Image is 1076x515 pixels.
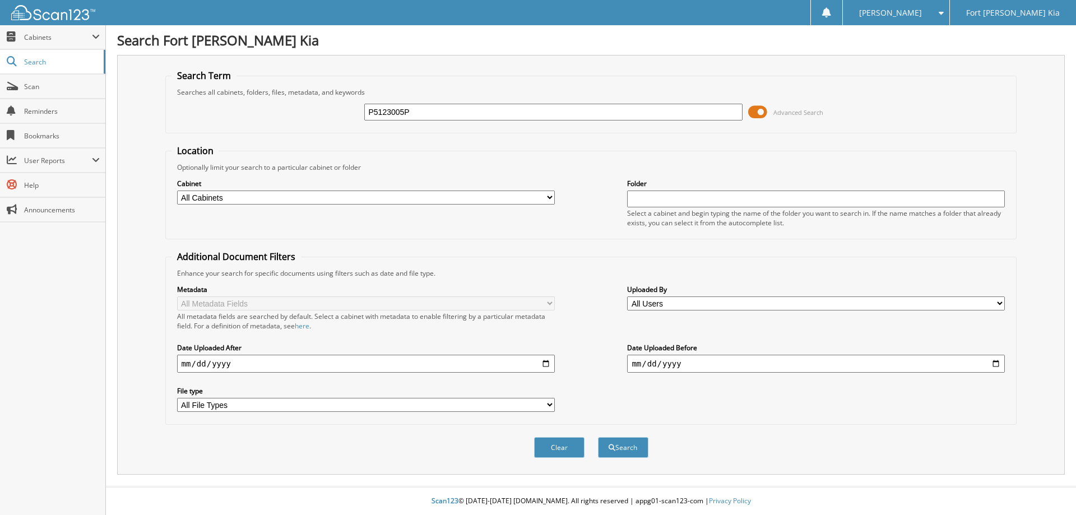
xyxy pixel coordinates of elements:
span: Advanced Search [773,108,823,117]
div: © [DATE]-[DATE] [DOMAIN_NAME]. All rights reserved | appg01-scan123-com | [106,488,1076,515]
span: Search [24,57,98,67]
div: Select a cabinet and begin typing the name of the folder you want to search in. If the name match... [627,208,1005,228]
label: Date Uploaded Before [627,343,1005,352]
img: scan123-logo-white.svg [11,5,95,20]
span: [PERSON_NAME] [859,10,922,16]
legend: Location [171,145,219,157]
span: Scan [24,82,100,91]
span: Help [24,180,100,190]
iframe: Chat Widget [1020,461,1076,515]
legend: Additional Document Filters [171,250,301,263]
a: here [295,321,309,331]
label: Metadata [177,285,555,294]
span: Announcements [24,205,100,215]
h1: Search Fort [PERSON_NAME] Kia [117,31,1065,49]
span: User Reports [24,156,92,165]
div: Enhance your search for specific documents using filters such as date and file type. [171,268,1011,278]
span: Bookmarks [24,131,100,141]
button: Clear [534,437,585,458]
legend: Search Term [171,69,236,82]
label: Date Uploaded After [177,343,555,352]
span: Reminders [24,106,100,116]
div: All metadata fields are searched by default. Select a cabinet with metadata to enable filtering b... [177,312,555,331]
input: start [177,355,555,373]
label: Uploaded By [627,285,1005,294]
button: Search [598,437,648,458]
input: end [627,355,1005,373]
label: Cabinet [177,179,555,188]
label: Folder [627,179,1005,188]
label: File type [177,386,555,396]
a: Privacy Policy [709,496,751,505]
span: Scan123 [432,496,458,505]
span: Fort [PERSON_NAME] Kia [966,10,1060,16]
span: Cabinets [24,33,92,42]
div: Searches all cabinets, folders, files, metadata, and keywords [171,87,1011,97]
div: Optionally limit your search to a particular cabinet or folder [171,163,1011,172]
